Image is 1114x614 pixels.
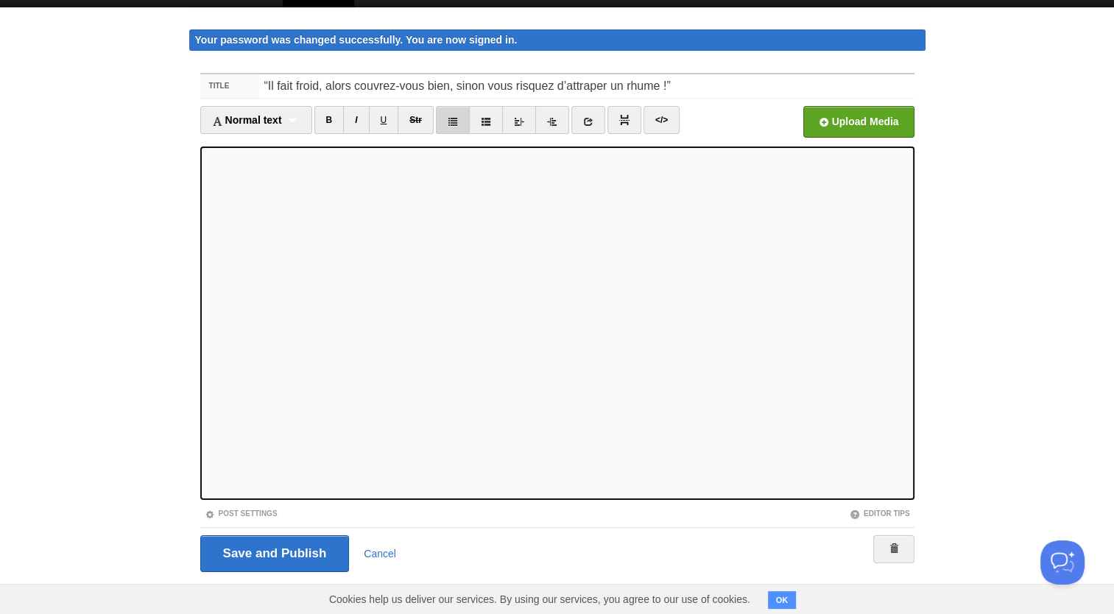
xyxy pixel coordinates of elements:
[644,106,680,134] a: </>
[200,74,260,98] label: Title
[343,106,369,134] a: I
[364,548,396,560] a: Cancel
[212,114,282,126] span: Normal text
[619,115,630,125] img: pagebreak-icon.png
[398,106,434,134] a: Str
[850,509,910,518] a: Editor Tips
[200,535,350,572] input: Save and Publish
[409,115,422,125] del: Str
[205,509,278,518] a: Post Settings
[768,591,797,609] button: OK
[1040,540,1085,585] iframe: Help Scout Beacon - Open
[189,29,926,51] div: Your password was changed successfully. You are now signed in.
[314,585,765,614] span: Cookies help us deliver our services. By using our services, you agree to our use of cookies.
[314,106,345,134] a: B
[369,106,399,134] a: U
